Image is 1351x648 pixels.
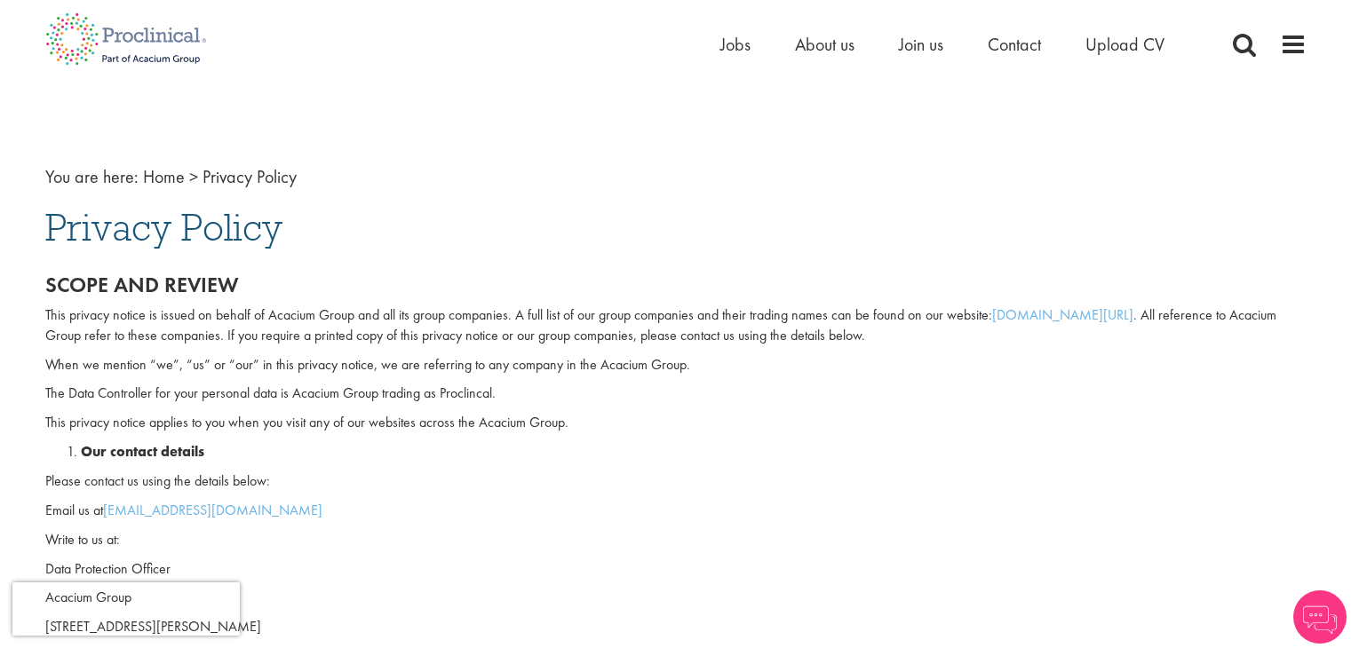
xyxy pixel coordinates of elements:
a: Contact [988,33,1041,56]
a: [DOMAIN_NAME][URL] [992,305,1133,324]
a: Jobs [720,33,751,56]
p: Please contact us using the details below: [45,471,1307,492]
iframe: reCAPTCHA [12,582,240,636]
p: Email us at [45,501,1307,521]
a: Upload CV [1085,33,1164,56]
p: Acacium Group [45,588,1307,608]
a: [EMAIL_ADDRESS][DOMAIN_NAME] [103,501,322,519]
p: [STREET_ADDRESS][PERSON_NAME] [45,617,1307,637]
p: The Data Controller for your personal data is Acacium Group trading as Proclincal. [45,383,1307,404]
p: Data Protection Officer [45,559,1307,580]
img: Chatbot [1293,590,1347,644]
a: Join us [899,33,943,56]
strong: Our contact details [81,442,204,461]
p: Write to us at: [45,530,1307,550]
a: breadcrumb link [143,165,185,188]
span: You are here: [45,165,139,188]
span: > [189,165,198,188]
p: When we mention “we”, “us” or “our” in this privacy notice, we are referring to any company in th... [45,355,1307,375]
p: This privacy notice applies to you when you visit any of our websites across the Acacium Group. [45,413,1307,433]
h2: Scope and review [45,273,1307,296]
p: This privacy notice is issued on behalf of Acacium Group and all its group companies. A full list... [45,305,1307,346]
a: About us [795,33,854,56]
span: Privacy Policy [45,203,282,251]
span: Privacy Policy [203,165,297,188]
